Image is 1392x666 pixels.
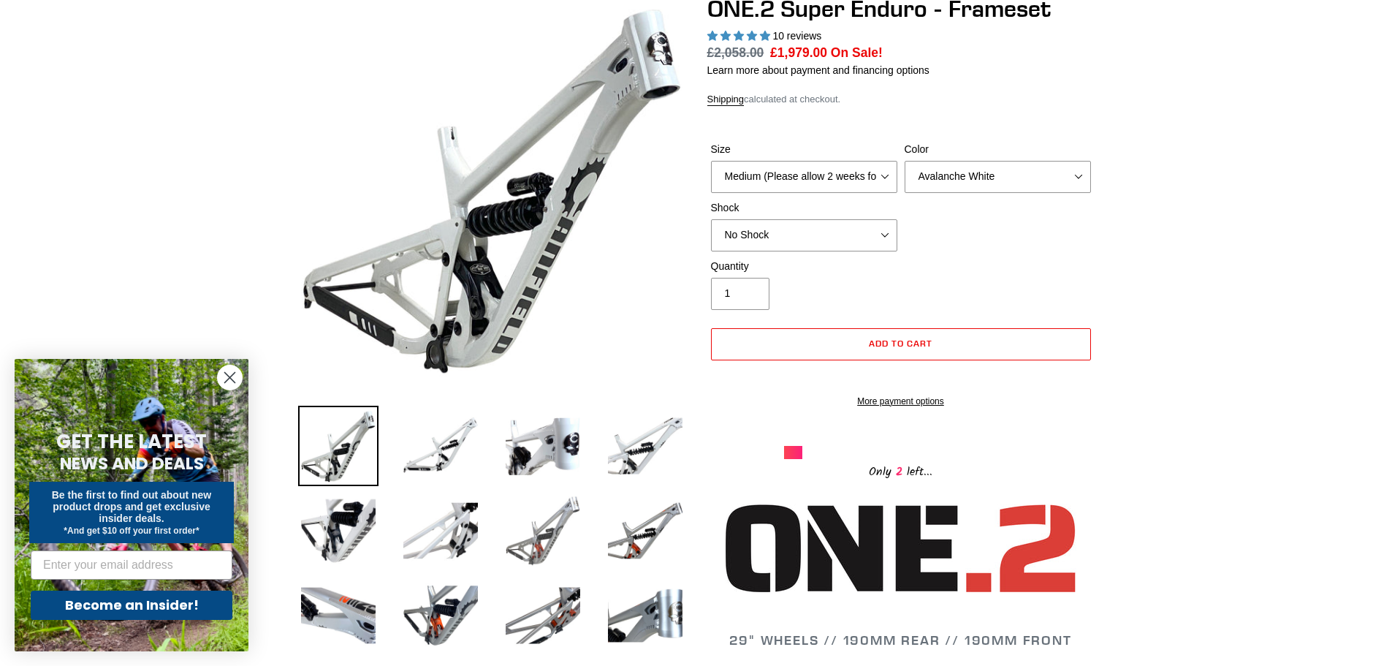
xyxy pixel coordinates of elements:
span: *And get $10 off your first order* [64,526,199,536]
img: Load image into Gallery viewer, ONE.2 Super Enduro - Frameset [298,575,379,656]
img: Load image into Gallery viewer, ONE.2 Super Enduro - Frameset [605,406,685,486]
img: Load image into Gallery viewer, ONE.2 Super Enduro - Frameset [400,491,481,571]
input: Enter your email address [31,550,232,580]
label: Color [905,142,1091,157]
span: NEWS AND DEALS [60,452,204,475]
img: Load image into Gallery viewer, ONE.2 Super Enduro - Frameset [400,575,481,656]
img: Load image into Gallery viewer, ONE.2 Super Enduro - Frameset [605,491,685,571]
span: 29" WHEELS // 190MM REAR // 190MM FRONT [729,632,1071,648]
span: 10 reviews [772,30,821,42]
span: Add to cart [869,338,932,349]
button: Add to cart [711,328,1091,360]
div: Only left... [784,459,1018,482]
img: Load image into Gallery viewer, ONE.2 Super Enduro - Frameset [298,406,379,486]
label: Shock [711,200,897,216]
button: Close dialog [217,365,243,390]
span: £1,979.00 [770,45,827,60]
span: On Sale! [831,43,883,62]
a: Shipping [707,94,745,106]
img: Load image into Gallery viewer, ONE.2 Super Enduro - Frameset [503,406,583,486]
img: Load image into Gallery viewer, ONE.2 Super Enduro - Frameset [503,491,583,571]
a: Learn more about payment and financing options [707,64,929,76]
button: Become an Insider! [31,591,232,620]
img: Load image into Gallery viewer, ONE.2 Super Enduro - Frameset [503,575,583,656]
s: £2,058.00 [707,45,764,60]
span: 5.00 stars [707,30,773,42]
span: Be the first to find out about new product drops and get exclusive insider deals. [52,489,212,524]
img: Load image into Gallery viewer, ONE.2 Super Enduro - Frameset [400,406,481,486]
a: More payment options [711,395,1091,408]
span: GET THE LATEST [56,428,207,455]
label: Size [711,142,897,157]
img: Load image into Gallery viewer, ONE.2 Super Enduro - Frameset [298,491,379,571]
img: Load image into Gallery viewer, ONE.2 Super Enduro - Frameset [605,575,685,656]
span: 2 [891,463,907,481]
div: calculated at checkout. [707,92,1095,107]
label: Quantity [711,259,897,274]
